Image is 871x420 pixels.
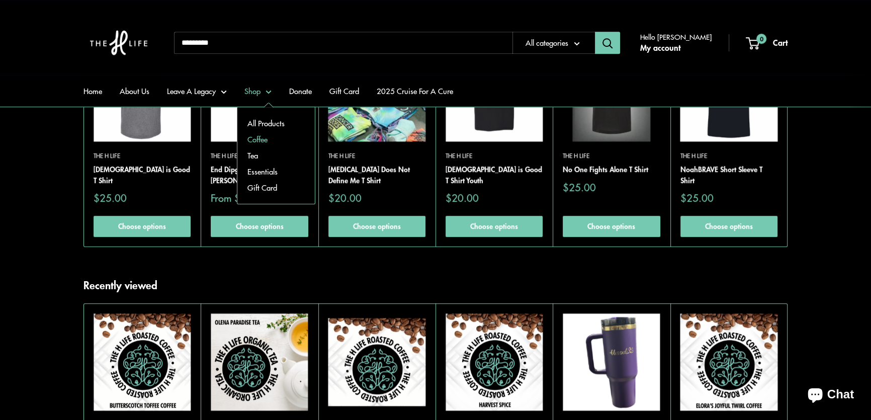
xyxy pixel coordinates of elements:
a: Leave A Legacy [167,84,227,98]
a: The H Life [446,151,543,161]
a: The H Life [680,151,777,161]
a: All Products [237,115,315,131]
a: NoahBRAVE Short Sleeve T Shirt [680,164,777,186]
a: Home [83,84,102,98]
img: Blessed Design by Elora Joyce Khan Foundation [563,313,660,410]
img: Elora's Joyful Twirl Coffee [680,313,777,410]
a: The H Life [94,151,191,161]
span: Hello [PERSON_NAME] [640,30,712,43]
a: My account [640,40,680,55]
span: $20.00 [328,193,362,203]
a: Gift Card [329,84,359,98]
a: Blessed Design by Elora Joyce Khan FoundationBlessed Design by Elora Joyce Khan Foundation [563,313,660,410]
button: Search [595,32,620,54]
a: Choose options [211,216,308,237]
a: Shop [244,84,272,98]
a: About Us [120,84,149,98]
a: Tea [237,147,315,163]
a: Essentials [237,163,315,180]
img: The H Life [83,10,154,75]
img: Olena Paradise Tea [211,313,308,410]
a: Choose options [680,216,777,237]
a: Choose options [94,216,191,237]
span: $25.00 [563,182,596,192]
span: From $25.00 [211,193,268,203]
a: Coffee [237,131,315,147]
h2: Recently viewed [83,277,157,293]
a: Choose options [563,216,660,237]
a: No One Fights Alone T Shirt [563,164,660,175]
img: On a white textured background there are coffee beans spilling from the top and The H Life brain ... [94,313,191,410]
a: [MEDICAL_DATA] Does Not Define Me T Shirt [328,164,425,186]
span: Cart [773,36,788,48]
span: $25.00 [680,193,714,203]
a: End Dipg T Shirt - [PERSON_NAME] [211,164,308,186]
a: [DEMOGRAPHIC_DATA] is Good T Shirt Youth [446,164,543,186]
a: 2025 Cruise For A Cure [377,84,453,98]
inbox-online-store-chat: Shopify online store chat [799,379,863,412]
a: Harvest SpiceHarvest Spice [446,313,543,410]
a: The H Life [563,151,660,161]
span: 0 [756,34,766,44]
a: The H Life [211,151,308,161]
span: $20.00 [446,193,479,203]
img: Vanilla Buttercream Creme Brûlée Coffee [328,313,425,410]
input: Search... [174,32,512,54]
a: Choose options [328,216,425,237]
a: The H Life [328,151,425,161]
a: [DEMOGRAPHIC_DATA] is Good T Shirt [94,164,191,186]
a: Gift Card [237,180,315,196]
a: Donate [289,84,312,98]
a: Choose options [446,216,543,237]
a: 0 Cart [747,35,788,50]
span: $25.00 [94,193,127,203]
img: Harvest Spice [446,313,543,410]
